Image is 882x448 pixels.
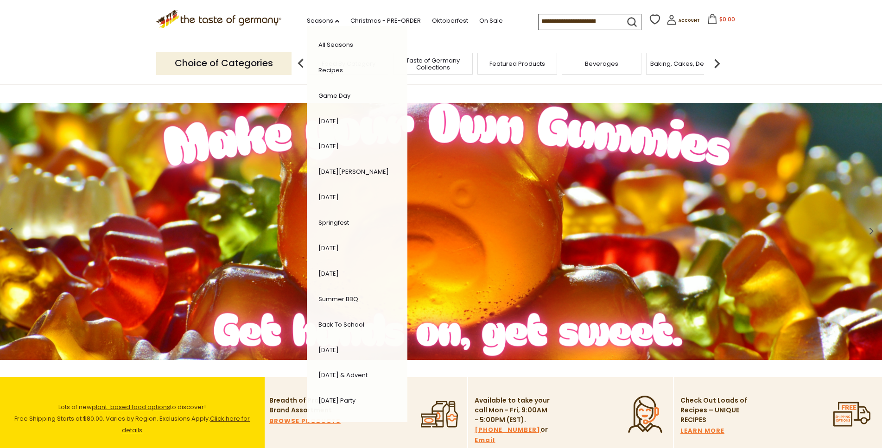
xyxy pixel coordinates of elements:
img: next arrow [708,54,726,73]
button: $0.00 [702,14,741,28]
img: previous arrow [292,54,310,73]
a: [DATE] [318,244,339,252]
a: [PHONE_NUMBER] [475,425,540,435]
span: Account [679,18,700,23]
a: Featured Products [489,60,545,67]
a: [DATE] [318,193,339,202]
a: Seasons [307,16,339,26]
a: Email [475,435,495,445]
p: Available to take your call Mon - Fri, 9:00AM - 5:00PM (EST). or [475,396,551,445]
a: All Seasons [318,40,353,49]
a: Summer BBQ [318,295,358,303]
a: [DATE][PERSON_NAME] [318,167,389,176]
a: plant-based food options [92,403,170,411]
a: [DATE] [318,117,339,126]
a: Recipes [318,66,343,75]
a: Back to School [318,320,364,329]
a: Baking, Cakes, Desserts [650,60,722,67]
a: Account [666,15,700,28]
p: Check Out Loads of Recipes – UNIQUE RECIPES [680,396,748,425]
a: [DATE] [318,269,339,278]
a: BROWSE PRODUCTS [269,416,341,426]
p: Choice of Categories [156,52,292,75]
a: Beverages [585,60,618,67]
a: [DATE] Party [318,396,355,405]
a: Christmas - PRE-ORDER [350,16,421,26]
a: Birthday [318,422,343,430]
a: [DATE] [318,346,339,354]
p: Breadth of Product & Brand Assortment [269,396,346,415]
a: LEARN MORE [680,426,724,436]
a: Taste of Germany Collections [396,57,470,71]
a: Springfest [318,218,349,227]
a: [DATE] & Advent [318,371,368,379]
a: Oktoberfest [432,16,468,26]
span: Lots of new to discover! Free Shipping Starts at $80.00. Varies by Region. Exclusions Apply. [14,403,250,435]
a: On Sale [479,16,503,26]
span: $0.00 [719,15,735,23]
a: [DATE] [318,142,339,151]
a: Game Day [318,91,350,100]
